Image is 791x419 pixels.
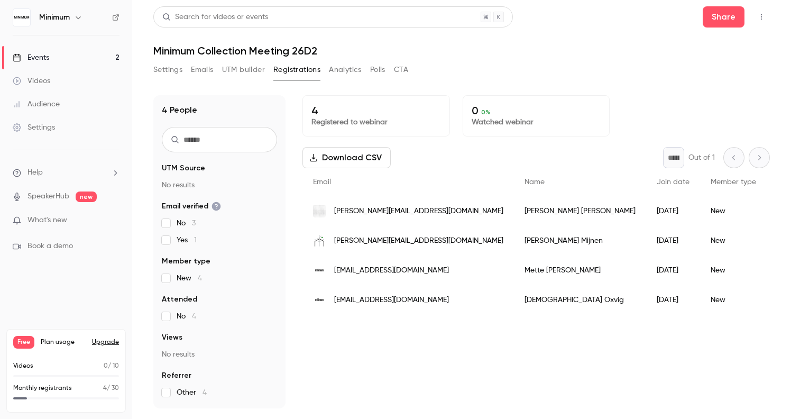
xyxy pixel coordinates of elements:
[334,206,503,217] span: [PERSON_NAME][EMAIL_ADDRESS][DOMAIN_NAME]
[222,61,265,78] button: UTM builder
[177,273,202,284] span: New
[273,61,320,78] button: Registrations
[13,52,49,63] div: Events
[394,61,408,78] button: CTA
[313,234,326,247] img: fancyfarmers.com
[162,201,221,212] span: Email verified
[103,384,119,393] p: / 30
[646,226,700,256] div: [DATE]
[27,215,67,226] span: What's new
[472,104,601,117] p: 0
[514,196,646,226] div: [PERSON_NAME] [PERSON_NAME]
[162,294,197,305] span: Attended
[92,338,119,347] button: Upgrade
[334,295,449,306] span: [EMAIL_ADDRESS][DOMAIN_NAME]
[162,256,210,267] span: Member type
[657,178,689,186] span: Join date
[313,205,326,217] img: unionville.be
[302,147,391,168] button: Download CSV
[162,163,277,398] section: facet-groups
[27,241,73,252] span: Book a demo
[313,178,331,186] span: Email
[646,256,700,285] div: [DATE]
[162,104,197,116] h1: 4 People
[313,294,326,306] img: minimum.dk
[514,226,646,256] div: [PERSON_NAME] Mijnen
[329,61,362,78] button: Analytics
[370,61,385,78] button: Polls
[703,6,744,28] button: Share
[13,361,33,371] p: Videos
[700,285,767,315] div: New
[525,178,545,186] span: Name
[104,363,108,369] span: 0
[153,44,770,57] h1: Minimum Collection Meeting 26D2
[688,152,715,163] p: Out of 1
[107,216,119,225] iframe: Noticeable Trigger
[313,264,326,277] img: minimum.dk
[700,226,767,256] div: New
[700,256,767,285] div: New
[472,117,601,127] p: Watched webinar
[177,218,196,229] span: No
[646,285,700,315] div: [DATE]
[13,9,30,26] img: Minimum
[13,122,55,133] div: Settings
[76,192,97,202] span: new
[311,117,441,127] p: Registered to webinar
[13,336,34,349] span: Free
[162,12,268,23] div: Search for videos or events
[198,275,202,282] span: 4
[162,349,277,360] p: No results
[162,370,191,381] span: Referrer
[13,99,60,110] div: Audience
[514,256,646,285] div: Mette [PERSON_NAME]
[177,235,197,245] span: Yes
[192,313,196,320] span: 4
[700,196,767,226] div: New
[104,361,119,371] p: / 10
[153,61,182,78] button: Settings
[514,285,646,315] div: [DEMOGRAPHIC_DATA] Oxvig
[162,332,182,343] span: Views
[334,235,503,247] span: [PERSON_NAME][EMAIL_ADDRESS][DOMAIN_NAME]
[13,384,72,393] p: Monthly registrants
[203,389,207,396] span: 4
[192,220,196,227] span: 3
[39,12,70,23] h6: Minimum
[177,387,207,398] span: Other
[191,61,213,78] button: Emails
[103,385,107,391] span: 4
[162,180,277,190] p: No results
[13,76,50,86] div: Videos
[27,167,43,178] span: Help
[27,191,69,202] a: SpeakerHub
[177,311,196,322] span: No
[334,265,449,276] span: [EMAIL_ADDRESS][DOMAIN_NAME]
[194,236,197,244] span: 1
[711,178,756,186] span: Member type
[162,163,205,174] span: UTM Source
[41,338,86,347] span: Plan usage
[311,104,441,117] p: 4
[481,108,491,116] span: 0 %
[646,196,700,226] div: [DATE]
[13,167,119,178] li: help-dropdown-opener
